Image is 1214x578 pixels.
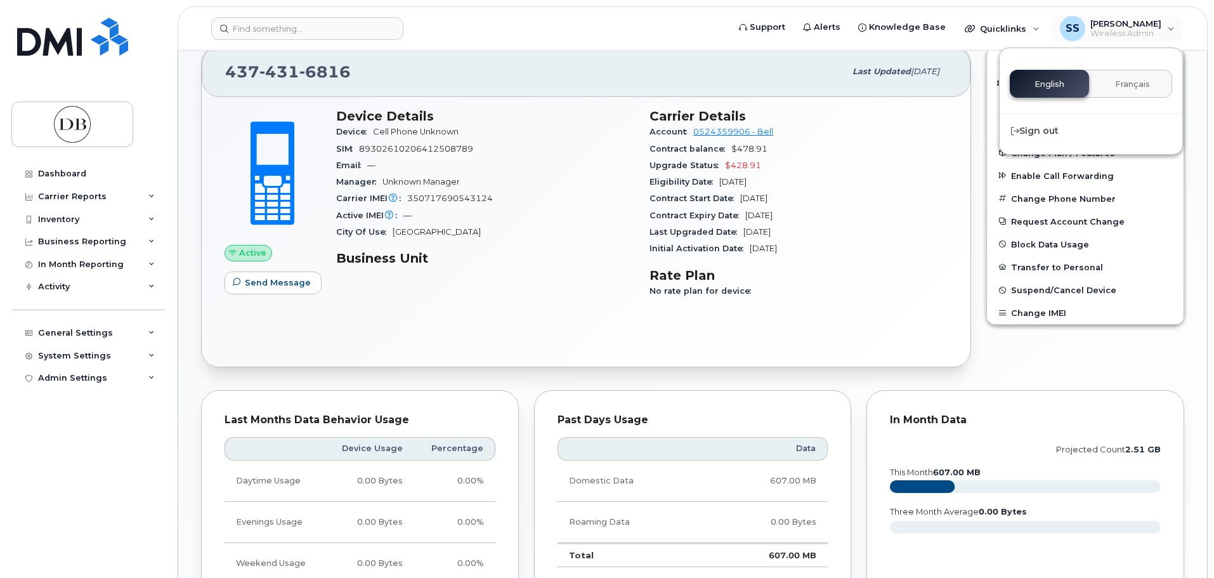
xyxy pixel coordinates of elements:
[750,21,785,34] span: Support
[407,194,493,203] span: 350717690543124
[731,144,767,154] span: $478.91
[987,164,1184,187] button: Enable Call Forwarding
[1000,119,1182,143] div: Sign out
[987,210,1184,233] button: Request Account Change
[852,67,911,76] span: Last updated
[707,461,828,502] td: 607.00 MB
[693,127,773,136] a: 0524359906 - Bell
[414,461,495,502] td: 0.00%
[336,161,367,170] span: Email
[403,211,412,220] span: —
[987,141,1184,164] button: Change Plan / Features
[987,233,1184,256] button: Block Data Usage
[750,244,777,253] span: [DATE]
[649,227,743,237] span: Last Upgraded Date
[245,277,311,289] span: Send Message
[649,127,693,136] span: Account
[225,461,324,502] td: Daytime Usage
[324,437,414,460] th: Device Usage
[889,507,1027,516] text: three month average
[956,16,1048,41] div: Quicklinks
[997,78,1112,90] span: Add Roaming Package
[933,468,981,477] tspan: 607.00 MB
[725,161,761,170] span: $428.91
[987,279,1184,301] button: Suspend/Cancel Device
[225,62,351,81] span: 437
[414,502,495,543] td: 0.00%
[745,211,773,220] span: [DATE]
[558,543,707,567] td: Total
[373,127,459,136] span: Cell Phone Unknown
[649,161,725,170] span: Upgrade Status
[987,256,1184,279] button: Transfer to Personal
[324,461,414,502] td: 0.00 Bytes
[980,23,1026,34] span: Quicklinks
[979,507,1027,516] tspan: 0.00 Bytes
[558,461,707,502] td: Domestic Data
[649,194,740,203] span: Contract Start Date
[707,543,828,567] td: 607.00 MB
[414,437,495,460] th: Percentage
[707,437,828,460] th: Data
[1051,16,1184,41] div: Serene Santos-Bartolo
[211,17,403,40] input: Find something...
[225,414,495,426] div: Last Months Data Behavior Usage
[1056,445,1161,454] text: projected count
[987,187,1184,210] button: Change Phone Number
[649,108,948,124] h3: Carrier Details
[225,272,322,294] button: Send Message
[649,177,719,187] span: Eligibility Date
[987,301,1184,324] button: Change IMEI
[794,15,849,40] a: Alerts
[649,286,757,296] span: No rate plan for device
[987,46,1184,69] a: Edit Device / Employee
[336,227,393,237] span: City Of Use
[382,177,460,187] span: Unknown Manager
[393,227,481,237] span: [GEOGRAPHIC_DATA]
[889,468,981,477] text: this month
[730,15,794,40] a: Support
[1125,445,1161,454] tspan: 2.51 GB
[558,414,828,426] div: Past Days Usage
[324,502,414,543] td: 0.00 Bytes
[336,211,403,220] span: Active IMEI
[1090,18,1161,29] span: [PERSON_NAME]
[814,21,840,34] span: Alerts
[911,67,939,76] span: [DATE]
[987,118,1184,141] button: Change SIM Card
[225,502,324,543] td: Evenings Usage
[740,194,767,203] span: [DATE]
[869,21,946,34] span: Knowledge Base
[1011,171,1114,180] span: Enable Call Forwarding
[649,144,731,154] span: Contract balance
[336,177,382,187] span: Manager
[1115,79,1150,89] span: Français
[336,144,359,154] span: SIM
[890,414,1161,426] div: In Month Data
[649,268,948,283] h3: Rate Plan
[558,502,707,543] td: Roaming Data
[987,95,1184,118] button: Reset Voicemail
[336,194,407,203] span: Carrier IMEI
[225,502,495,543] tr: Weekdays from 6:00pm to 8:00am
[649,211,745,220] span: Contract Expiry Date
[1090,29,1161,39] span: Wireless Admin
[239,247,266,259] span: Active
[743,227,771,237] span: [DATE]
[367,161,375,170] span: —
[987,69,1184,95] button: Add Roaming Package
[299,62,351,81] span: 6816
[336,108,634,124] h3: Device Details
[1011,286,1116,295] span: Suspend/Cancel Device
[336,251,634,266] h3: Business Unit
[259,62,299,81] span: 431
[707,502,828,543] td: 0.00 Bytes
[849,15,955,40] a: Knowledge Base
[719,177,747,187] span: [DATE]
[359,144,473,154] span: 89302610206412508789
[336,127,373,136] span: Device
[649,244,750,253] span: Initial Activation Date
[1066,21,1080,36] span: SS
